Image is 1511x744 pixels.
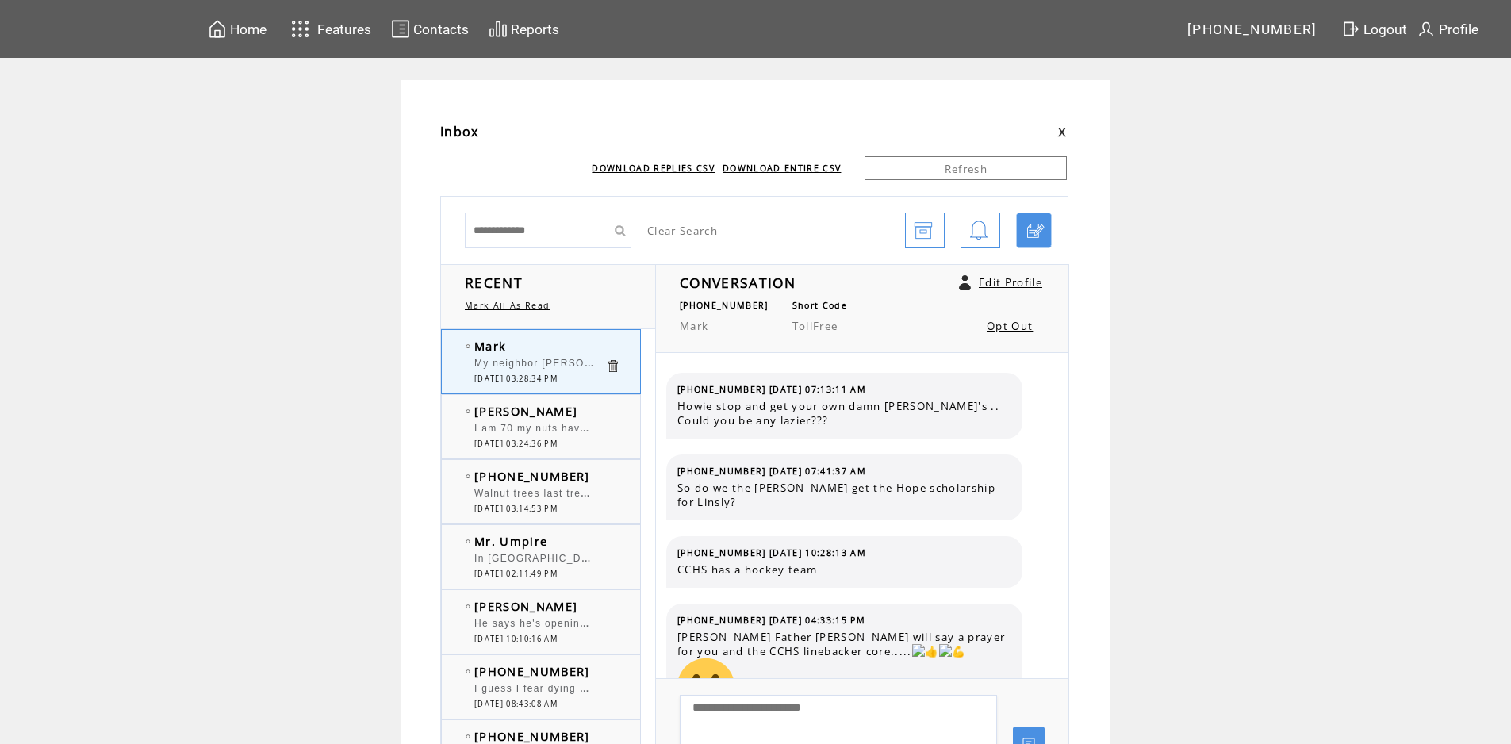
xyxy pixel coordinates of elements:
[286,16,314,42] img: features.svg
[465,273,523,292] span: RECENT
[465,300,550,311] a: Mark All As Read
[1363,21,1407,37] span: Logout
[1341,19,1360,39] img: exit.svg
[466,474,470,478] img: bulletEmpty.png
[474,504,558,514] span: [DATE] 03:14:53 PM
[939,644,966,658] img: 💪
[474,403,577,419] span: [PERSON_NAME]
[969,213,988,249] img: bell.png
[474,338,506,354] span: Mark
[489,19,508,39] img: chart.svg
[466,734,470,738] img: bulletEmpty.png
[680,300,769,311] span: [PHONE_NUMBER]
[792,319,838,333] span: TollFree
[677,562,1011,577] span: CCHS has a hockey team
[914,213,933,249] img: archive.png
[413,21,469,37] span: Contacts
[284,13,374,44] a: Features
[474,663,590,679] span: [PHONE_NUMBER]
[677,466,866,477] span: [PHONE_NUMBER] [DATE] 07:41:37 AM
[605,359,620,374] a: Click to delete these messgaes
[680,273,796,292] span: CONVERSATION
[474,374,558,384] span: [DATE] 03:28:34 PM
[474,419,715,435] span: I am 70 my nuts have been dropping for years
[474,634,558,644] span: [DATE] 10:10:16 AM
[466,344,470,348] img: bulletEmpty.png
[865,156,1067,180] a: Refresh
[680,319,708,333] span: Mark
[474,354,881,370] span: My neighbor [PERSON_NAME] says he's gonna whoop your [PERSON_NAME]
[1016,213,1052,248] a: Click to start a chat with mobile number by SMS
[677,481,1011,509] span: So do we the [PERSON_NAME] get the Hope scholarship for Linsly?
[1414,17,1481,41] a: Profile
[466,409,470,413] img: bulletEmpty.png
[474,699,558,709] span: [DATE] 08:43:08 AM
[474,439,558,449] span: [DATE] 03:24:36 PM
[677,615,865,626] span: [PHONE_NUMBER] [DATE] 04:33:15 PM
[987,319,1033,333] a: Opt Out
[608,213,631,248] input: Submit
[208,19,227,39] img: home.svg
[474,679,1308,695] span: I guess I fear dying a slow painful death, alone and unable to help myself or call for help. Nigh...
[389,17,471,41] a: Contacts
[677,399,1011,428] span: Howie stop and get your own damn [PERSON_NAME]'s .. Could you be any lazier???
[912,644,939,658] img: 👍
[677,630,1011,715] span: [PERSON_NAME] Father [PERSON_NAME] will say a prayer for you and the CCHS linebacker core.....
[474,468,590,484] span: [PHONE_NUMBER]
[466,604,470,608] img: bulletEmpty.png
[677,547,866,558] span: [PHONE_NUMBER] [DATE] 10:28:13 AM
[647,224,718,238] a: Clear Search
[466,539,470,543] img: bulletEmpty.png
[792,300,847,311] span: Short Code
[474,598,577,614] span: [PERSON_NAME]
[677,658,734,715] img: 🙏
[486,17,562,41] a: Reports
[474,569,558,579] span: [DATE] 02:11:49 PM
[979,275,1042,290] a: Edit Profile
[230,21,267,37] span: Home
[1187,21,1317,37] span: [PHONE_NUMBER]
[391,19,410,39] img: contacts.svg
[474,549,641,565] span: In [GEOGRAPHIC_DATA].....1-1
[677,384,866,395] span: [PHONE_NUMBER] [DATE] 07:13:11 AM
[474,484,851,500] span: Walnut trees last tree in spring to get leaves first tree to drop its leaves
[511,21,559,37] span: Reports
[474,728,590,744] span: [PHONE_NUMBER]
[1439,21,1478,37] span: Profile
[959,275,971,290] a: Click to edit user profile
[1417,19,1436,39] img: profile.svg
[466,669,470,673] img: bulletEmpty.png
[474,614,1292,630] span: He says he's opening in 2 to 3 weeks the Mexican restaurant in [GEOGRAPHIC_DATA] in [GEOGRAPHIC_D...
[592,163,715,174] a: DOWNLOAD REPLIES CSV
[440,123,479,140] span: Inbox
[205,17,269,41] a: Home
[723,163,841,174] a: DOWNLOAD ENTIRE CSV
[1339,17,1414,41] a: Logout
[317,21,371,37] span: Features
[474,533,547,549] span: Mr. Umpire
